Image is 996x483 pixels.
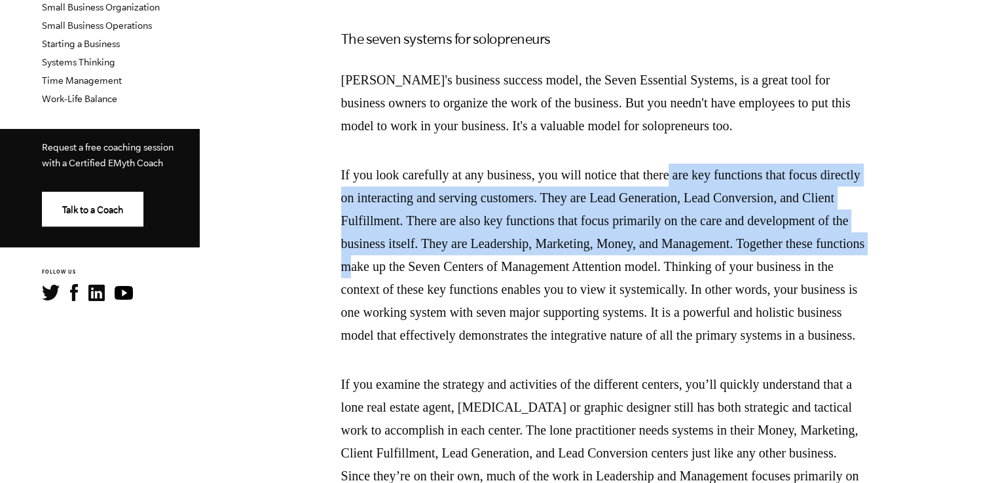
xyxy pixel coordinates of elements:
[341,28,865,49] h3: The seven systems for solopreneurs
[42,39,120,49] a: Starting a Business
[70,284,78,301] img: Facebook
[42,139,179,171] p: Request a free coaching session with a Certified EMyth Coach
[62,205,123,215] span: Talk to a Coach
[42,57,115,67] a: Systems Thinking
[42,268,200,277] h6: FOLLOW US
[42,94,117,104] a: Work-Life Balance
[42,2,160,12] a: Small Business Organization
[42,192,143,226] a: Talk to a Coach
[931,420,996,483] iframe: Chat Widget
[42,285,60,300] img: Twitter
[341,164,865,347] p: If you look carefully at any business, you will notice that there are key functions that focus di...
[88,285,105,301] img: LinkedIn
[115,286,133,300] img: YouTube
[42,75,122,86] a: Time Management
[931,420,996,483] div: Widget de chat
[341,69,865,137] p: [PERSON_NAME]'s business success model, the Seven Essential Systems, is a great tool for business...
[42,20,152,31] a: Small Business Operations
